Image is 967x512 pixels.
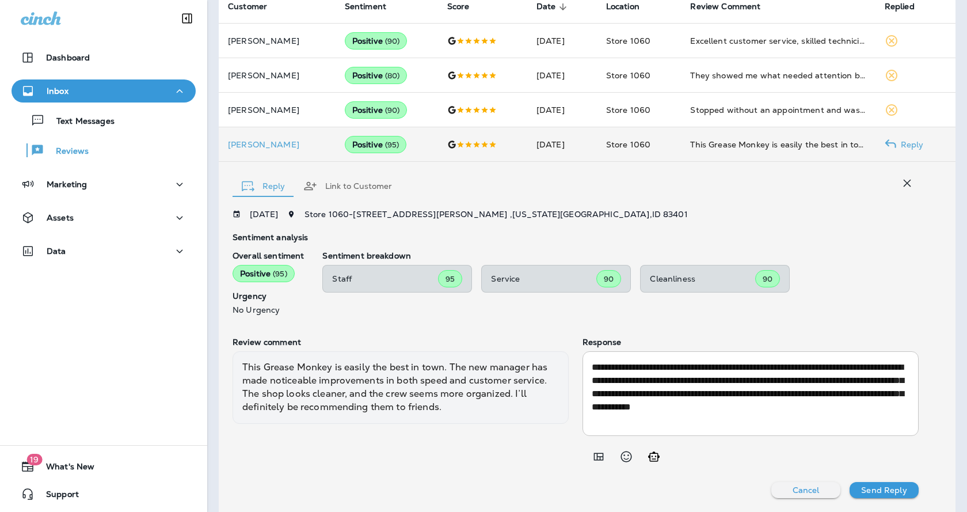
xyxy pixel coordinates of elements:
span: Sentiment [345,2,401,12]
span: Location [606,2,654,12]
p: [DATE] [250,210,278,219]
p: Overall sentiment [233,251,304,260]
p: Sentiment analysis [233,233,919,242]
div: Excellent customer service, skilled technicians, fast and fair price for oil change service. [690,35,866,47]
button: Generate AI response [642,445,665,468]
span: ( 95 ) [385,140,399,150]
span: 90 [604,274,614,284]
p: [PERSON_NAME] [228,105,326,115]
p: Service [491,274,596,283]
p: Marketing [47,180,87,189]
p: Staff [332,274,438,283]
p: Inbox [47,86,68,96]
div: This Grease Monkey is easily the best in town. The new manager has made noticeable improvements i... [690,139,866,150]
p: Cancel [793,486,820,495]
button: Cancel [771,482,840,498]
p: Reviews [44,146,89,157]
button: Assets [12,206,196,229]
span: Review Comment [690,2,760,12]
span: 95 [446,274,455,284]
span: Store 1060 - [STREET_ADDRESS][PERSON_NAME] , [US_STATE][GEOGRAPHIC_DATA] , ID 83401 [304,209,688,219]
span: Replied [885,2,930,12]
div: This Grease Monkey is easily the best in town. The new manager has made noticeable improvements i... [233,351,569,424]
span: Location [606,2,639,12]
p: Sentiment breakdown [322,251,919,260]
div: Positive [233,265,295,282]
span: 19 [26,454,42,465]
div: Positive [345,32,408,50]
div: They showed me what needed attention but didn’t push any extras. Honest service I can trust. [690,70,866,81]
span: ( 95 ) [273,269,287,279]
td: [DATE] [527,58,597,93]
p: [PERSON_NAME] [228,140,326,149]
p: Cleanliness [650,274,755,283]
p: Data [47,246,66,256]
button: Marketing [12,173,196,196]
button: Send Reply [850,482,919,498]
td: [DATE] [527,127,597,162]
span: Sentiment [345,2,386,12]
button: Reviews [12,138,196,162]
p: Dashboard [46,53,90,62]
span: ( 90 ) [385,105,400,115]
div: Stopped without an appointment and was back on the road in 12 minutes. Doesn’t get easier than that. [690,104,866,116]
span: Date [536,2,556,12]
p: Assets [47,213,74,222]
button: Data [12,240,196,263]
span: Score [447,2,485,12]
p: Response [583,337,919,347]
button: Dashboard [12,46,196,69]
span: Store 1060 [606,70,650,81]
p: Reply [896,140,924,149]
p: Text Messages [45,116,115,127]
span: ( 90 ) [385,36,400,46]
span: Replied [885,2,915,12]
button: Reply [233,165,294,207]
span: Store 1060 [606,139,650,150]
button: Add in a premade template [587,445,610,468]
div: Positive [345,67,408,84]
span: Store 1060 [606,105,650,115]
p: [PERSON_NAME] [228,71,326,80]
td: [DATE] [527,93,597,127]
p: Send Reply [861,486,907,495]
button: Collapse Sidebar [171,7,203,30]
button: 19What's New [12,455,196,478]
span: Customer [228,2,282,12]
span: ( 80 ) [385,71,400,81]
button: Select an emoji [615,445,638,468]
p: No Urgency [233,305,304,314]
span: Score [447,2,470,12]
p: [PERSON_NAME] [228,36,326,45]
span: Support [35,490,79,503]
div: Positive [345,101,408,119]
button: Support [12,483,196,506]
p: Review comment [233,337,569,347]
span: Date [536,2,571,12]
button: Link to Customer [294,165,401,207]
span: What's New [35,462,94,476]
td: [DATE] [527,24,597,58]
span: Store 1060 [606,36,650,46]
button: Text Messages [12,108,196,132]
span: Customer [228,2,267,12]
span: Review Comment [690,2,775,12]
div: Positive [345,136,407,153]
p: Urgency [233,291,304,301]
div: Click to view Customer Drawer [228,140,326,149]
span: 90 [763,274,772,284]
button: Inbox [12,79,196,103]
